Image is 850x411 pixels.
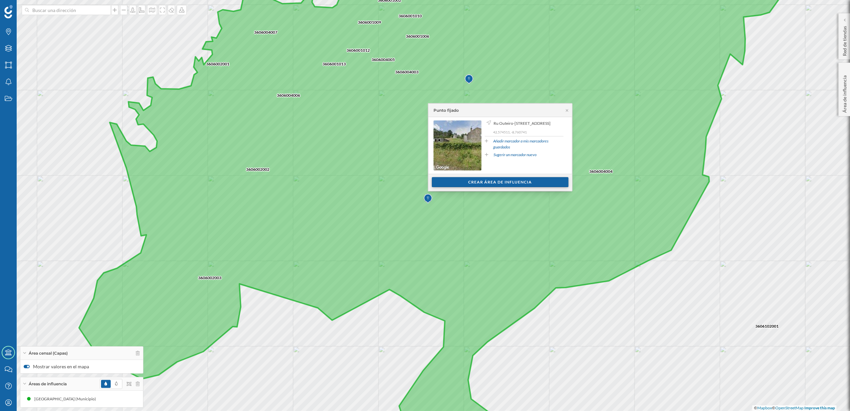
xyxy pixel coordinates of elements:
p: Área de influencia [841,73,848,113]
p: 42,574511, -8,760741 [493,130,564,134]
img: Marker [424,192,432,205]
a: Mapbox [757,405,772,410]
img: Geoblink Logo [4,5,13,18]
span: Área censal (Capas) [29,350,68,356]
a: Sugerir un marcador nuevo [494,152,537,158]
p: Red de tiendas [841,23,848,56]
a: Improve this map [804,405,835,410]
div: Punto fijado [434,107,459,113]
span: Ru Outeiro-[STREET_ADDRESS] [494,120,551,126]
span: Soporte [13,5,37,11]
span: Áreas de influencia [29,381,67,387]
div: [GEOGRAPHIC_DATA] (Municipio) [34,396,99,402]
div: © © [752,405,837,411]
a: Añadir marcador a mis marcadores guardados [494,138,564,150]
a: OpenStreetMap [775,405,804,410]
img: Marker [465,73,473,86]
label: Mostrar valores en el mapa [24,363,140,370]
img: streetview [434,120,482,170]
